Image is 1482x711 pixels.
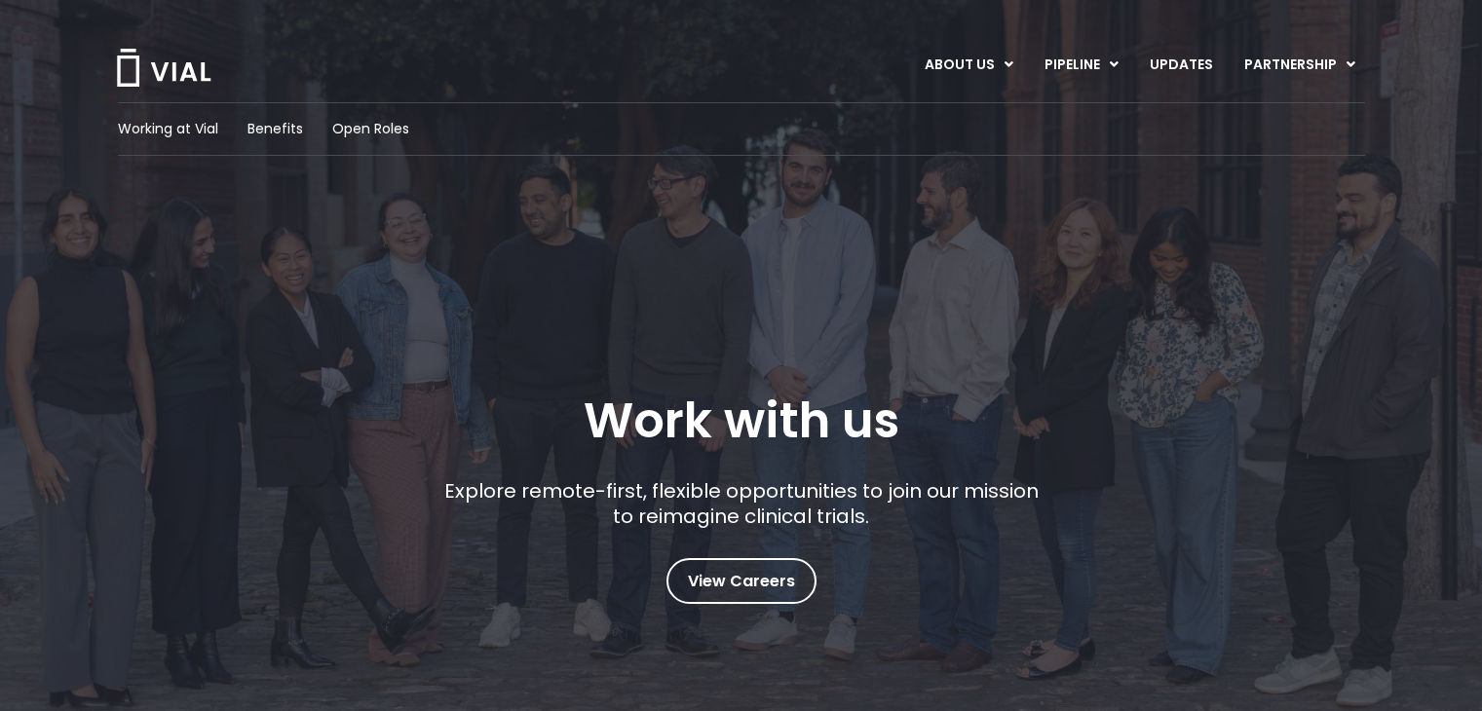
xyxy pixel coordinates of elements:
span: View Careers [688,569,795,594]
a: Working at Vial [118,119,218,139]
img: Vial Logo [115,49,212,87]
p: Explore remote-first, flexible opportunities to join our mission to reimagine clinical trials. [437,478,1045,529]
a: PARTNERSHIPMenu Toggle [1229,49,1371,82]
a: Open Roles [332,119,409,139]
a: ABOUT USMenu Toggle [909,49,1028,82]
a: Benefits [247,119,303,139]
a: View Careers [666,558,817,604]
a: UPDATES [1134,49,1228,82]
h1: Work with us [584,393,899,449]
a: PIPELINEMenu Toggle [1029,49,1133,82]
